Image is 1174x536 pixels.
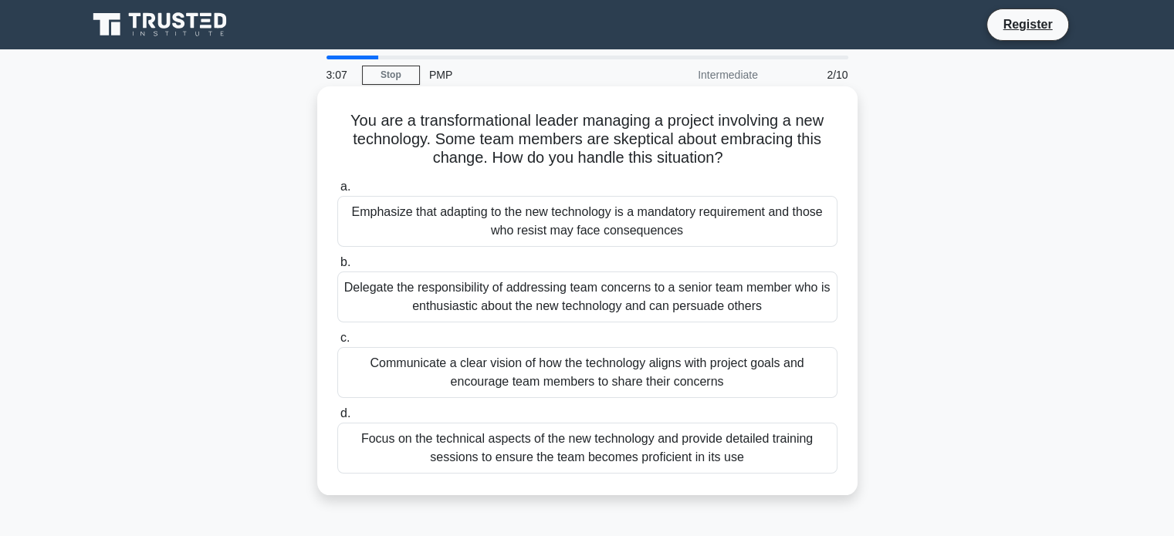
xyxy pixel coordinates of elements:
[337,196,837,247] div: Emphasize that adapting to the new technology is a mandatory requirement and those who resist may...
[336,111,839,168] h5: You are a transformational leader managing a project involving a new technology. Some team member...
[340,406,350,420] span: d.
[337,347,837,398] div: Communicate a clear vision of how the technology aligns with project goals and encourage team mem...
[632,59,767,90] div: Intermediate
[767,59,858,90] div: 2/10
[337,271,837,322] div: Delegate the responsibility of addressing team concerns to a senior team member who is enthusiast...
[420,59,632,90] div: PMP
[340,255,350,268] span: b.
[993,15,1061,34] a: Register
[362,66,420,85] a: Stop
[317,59,362,90] div: 3:07
[337,423,837,474] div: Focus on the technical aspects of the new technology and provide detailed training sessions to en...
[340,331,350,344] span: c.
[340,180,350,193] span: a.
